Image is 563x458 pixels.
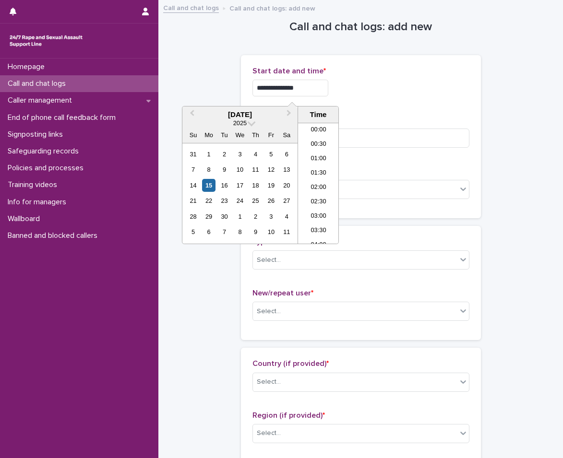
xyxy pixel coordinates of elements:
[233,194,246,207] div: Choose Wednesday, September 24th, 2025
[264,210,277,223] div: Choose Friday, October 3rd, 2025
[249,148,262,161] div: Choose Thursday, September 4th, 2025
[4,96,80,105] p: Caller management
[202,179,215,192] div: Choose Monday, September 15th, 2025
[218,210,231,223] div: Choose Tuesday, September 30th, 2025
[280,210,293,223] div: Choose Saturday, October 4th, 2025
[4,180,65,189] p: Training videos
[249,210,262,223] div: Choose Thursday, October 2nd, 2025
[218,225,231,238] div: Choose Tuesday, October 7th, 2025
[218,179,231,192] div: Choose Tuesday, September 16th, 2025
[187,179,200,192] div: Choose Sunday, September 14th, 2025
[187,210,200,223] div: Choose Sunday, September 28th, 2025
[249,194,262,207] div: Choose Thursday, September 25th, 2025
[233,129,246,141] div: We
[4,79,73,88] p: Call and chat logs
[249,129,262,141] div: Th
[298,123,339,138] li: 00:00
[249,225,262,238] div: Choose Thursday, October 9th, 2025
[218,163,231,176] div: Choose Tuesday, September 9th, 2025
[185,146,294,240] div: month 2025-09
[229,2,315,13] p: Call and chat logs: add new
[187,129,200,141] div: Su
[218,194,231,207] div: Choose Tuesday, September 23rd, 2025
[280,148,293,161] div: Choose Saturday, September 6th, 2025
[233,163,246,176] div: Choose Wednesday, September 10th, 2025
[264,225,277,238] div: Choose Friday, October 10th, 2025
[300,110,336,119] div: Time
[249,163,262,176] div: Choose Thursday, September 11th, 2025
[252,67,326,75] span: Start date and time
[218,129,231,141] div: Tu
[298,166,339,181] li: 01:30
[218,148,231,161] div: Choose Tuesday, September 2nd, 2025
[187,163,200,176] div: Choose Sunday, September 7th, 2025
[252,289,313,297] span: New/repeat user
[280,225,293,238] div: Choose Saturday, October 11th, 2025
[182,110,298,119] div: [DATE]
[280,163,293,176] div: Choose Saturday, September 13th, 2025
[280,179,293,192] div: Choose Saturday, September 20th, 2025
[264,148,277,161] div: Choose Friday, September 5th, 2025
[4,164,91,173] p: Policies and processes
[298,138,339,152] li: 00:30
[187,225,200,238] div: Choose Sunday, October 5th, 2025
[298,195,339,210] li: 02:30
[233,210,246,223] div: Choose Wednesday, October 1st, 2025
[233,225,246,238] div: Choose Wednesday, October 8th, 2025
[4,214,48,223] p: Wallboard
[4,147,86,156] p: Safeguarding records
[298,238,339,253] li: 04:00
[202,194,215,207] div: Choose Monday, September 22nd, 2025
[187,194,200,207] div: Choose Sunday, September 21st, 2025
[264,179,277,192] div: Choose Friday, September 19th, 2025
[264,129,277,141] div: Fr
[163,2,219,13] a: Call and chat logs
[233,148,246,161] div: Choose Wednesday, September 3rd, 2025
[233,119,247,127] span: 2025
[298,224,339,238] li: 03:30
[298,152,339,166] li: 01:00
[202,210,215,223] div: Choose Monday, September 29th, 2025
[257,306,281,317] div: Select...
[241,20,481,34] h1: Call and chat logs: add new
[280,129,293,141] div: Sa
[252,411,325,419] span: Region (if provided)
[298,181,339,195] li: 02:00
[202,163,215,176] div: Choose Monday, September 8th, 2025
[4,231,105,240] p: Banned and blocked callers
[4,113,123,122] p: End of phone call feedback form
[252,360,329,367] span: Country (if provided)
[202,148,215,161] div: Choose Monday, September 1st, 2025
[187,148,200,161] div: Choose Sunday, August 31st, 2025
[4,62,52,71] p: Homepage
[264,194,277,207] div: Choose Friday, September 26th, 2025
[257,428,281,438] div: Select...
[202,129,215,141] div: Mo
[264,163,277,176] div: Choose Friday, September 12th, 2025
[233,179,246,192] div: Choose Wednesday, September 17th, 2025
[298,210,339,224] li: 03:00
[257,377,281,387] div: Select...
[4,198,74,207] p: Info for managers
[282,107,298,123] button: Next Month
[183,107,199,123] button: Previous Month
[280,194,293,207] div: Choose Saturday, September 27th, 2025
[257,255,281,265] div: Select...
[202,225,215,238] div: Choose Monday, October 6th, 2025
[249,179,262,192] div: Choose Thursday, September 18th, 2025
[8,31,84,50] img: rhQMoQhaT3yELyF149Cw
[4,130,71,139] p: Signposting links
